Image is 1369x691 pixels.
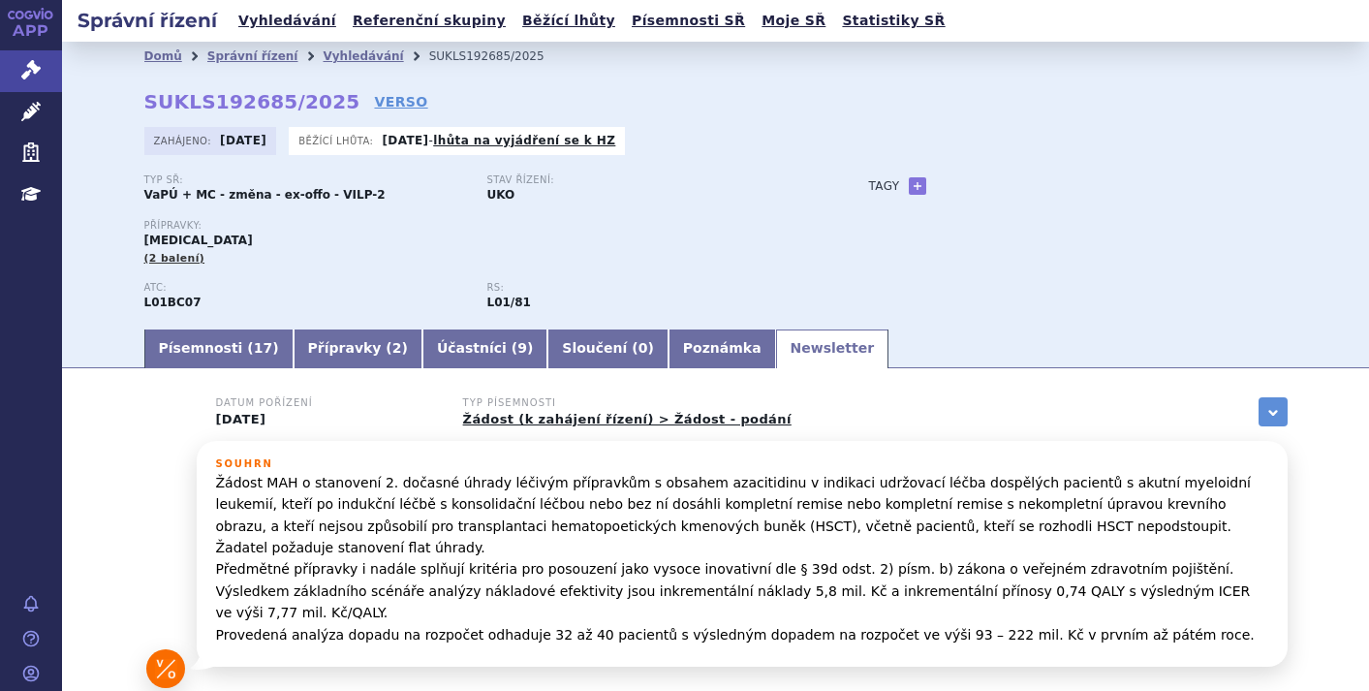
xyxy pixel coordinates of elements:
strong: azacitidin [487,296,531,309]
a: Účastníci (9) [422,330,547,368]
strong: UKO [487,188,515,202]
a: Vyhledávání [233,8,342,34]
p: Stav řízení: [487,174,811,186]
a: Přípravky (2) [294,330,422,368]
a: Žádost (k zahájení řízení) > Žádost - podání [463,412,792,426]
a: Statistiky SŘ [836,8,950,34]
span: 17 [254,340,272,356]
span: 0 [638,340,648,356]
h3: Souhrn [216,458,1268,470]
span: Běžící lhůta: [298,133,377,148]
span: (2 balení) [144,252,205,265]
strong: VaPÚ + MC - změna - ex-offo - VILP-2 [144,188,386,202]
h3: Tagy [869,174,900,198]
a: VERSO [374,92,427,111]
a: zobrazit vše [1259,397,1288,426]
a: Domů [144,49,182,63]
a: Správní řízení [207,49,298,63]
a: + [909,177,926,195]
h2: Správní řízení [62,7,233,34]
li: SUKLS192685/2025 [429,42,570,71]
strong: SUKLS192685/2025 [144,90,360,113]
h3: Datum pořízení [216,397,439,409]
a: lhůta na vyjádření se k HZ [433,134,615,147]
span: 2 [392,340,402,356]
a: Písemnosti SŘ [626,8,751,34]
span: 9 [517,340,527,356]
p: ATC: [144,282,468,294]
a: Poznámka [669,330,776,368]
p: Přípravky: [144,220,830,232]
h3: Typ písemnosti [463,397,792,409]
a: Sloučení (0) [547,330,668,368]
strong: [DATE] [220,134,266,147]
p: [DATE] [216,412,439,427]
a: Běžící lhůty [516,8,621,34]
a: Referenční skupiny [347,8,512,34]
a: Moje SŘ [756,8,831,34]
p: Žádost MAH o stanovení 2. dočasné úhrady léčivým přípravkům s obsahem azacitidinu v indikaci udrž... [216,472,1268,645]
p: - [382,133,615,148]
span: Zahájeno: [154,133,215,148]
p: RS: [487,282,811,294]
span: [MEDICAL_DATA] [144,234,253,247]
strong: AZACITIDIN [144,296,202,309]
p: Typ SŘ: [144,174,468,186]
a: Písemnosti (17) [144,330,294,368]
strong: [DATE] [382,134,428,147]
a: Newsletter [776,330,889,368]
a: Vyhledávání [323,49,403,63]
